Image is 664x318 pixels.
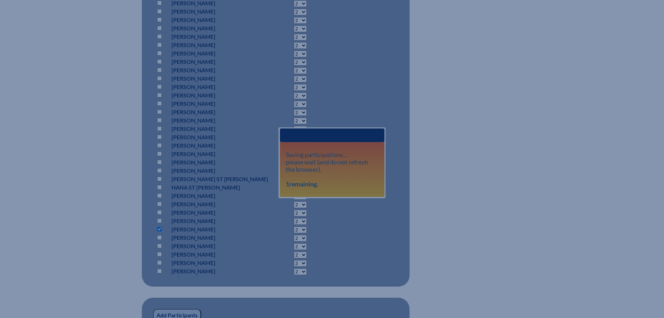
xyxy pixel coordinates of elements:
p: [PERSON_NAME] [171,259,268,267]
p: [PERSON_NAME] [171,125,268,133]
p: [PERSON_NAME] [171,141,268,150]
p: [PERSON_NAME] [171,150,268,158]
p: [PERSON_NAME] [171,133,268,141]
p: [PERSON_NAME] [171,58,268,66]
p: [PERSON_NAME] [171,32,268,41]
p: [PERSON_NAME] [171,49,268,58]
p: [PERSON_NAME] [171,66,268,74]
p: [PERSON_NAME] [171,83,268,91]
p: [PERSON_NAME] St [PERSON_NAME] [171,175,268,183]
p: [PERSON_NAME] [171,234,268,242]
p: [PERSON_NAME] [171,242,268,250]
p: [PERSON_NAME] [171,200,268,208]
p: [PERSON_NAME] [171,24,268,32]
p: [PERSON_NAME] [171,116,268,125]
p: Hana St [PERSON_NAME] [171,183,268,192]
p: [PERSON_NAME] [171,225,268,234]
p: [PERSON_NAME] [171,250,268,259]
p: [PERSON_NAME] [171,7,268,16]
p: [PERSON_NAME] [171,267,268,275]
p: [PERSON_NAME] [171,74,268,83]
b: remaining. [286,180,318,188]
p: [PERSON_NAME] [171,99,268,108]
p: [PERSON_NAME] [171,108,268,116]
p: [PERSON_NAME] [171,217,268,225]
p: [PERSON_NAME] [171,91,268,99]
p: [PERSON_NAME] [171,41,268,49]
p: [PERSON_NAME] [171,208,268,217]
p: [PERSON_NAME] [171,16,268,24]
p: [PERSON_NAME] [171,167,268,175]
span: 1 [286,180,289,188]
p: Saving participations... please wait (and do not refresh the browser). [286,151,378,188]
p: [PERSON_NAME] [171,158,268,167]
p: [PERSON_NAME] [171,192,268,200]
